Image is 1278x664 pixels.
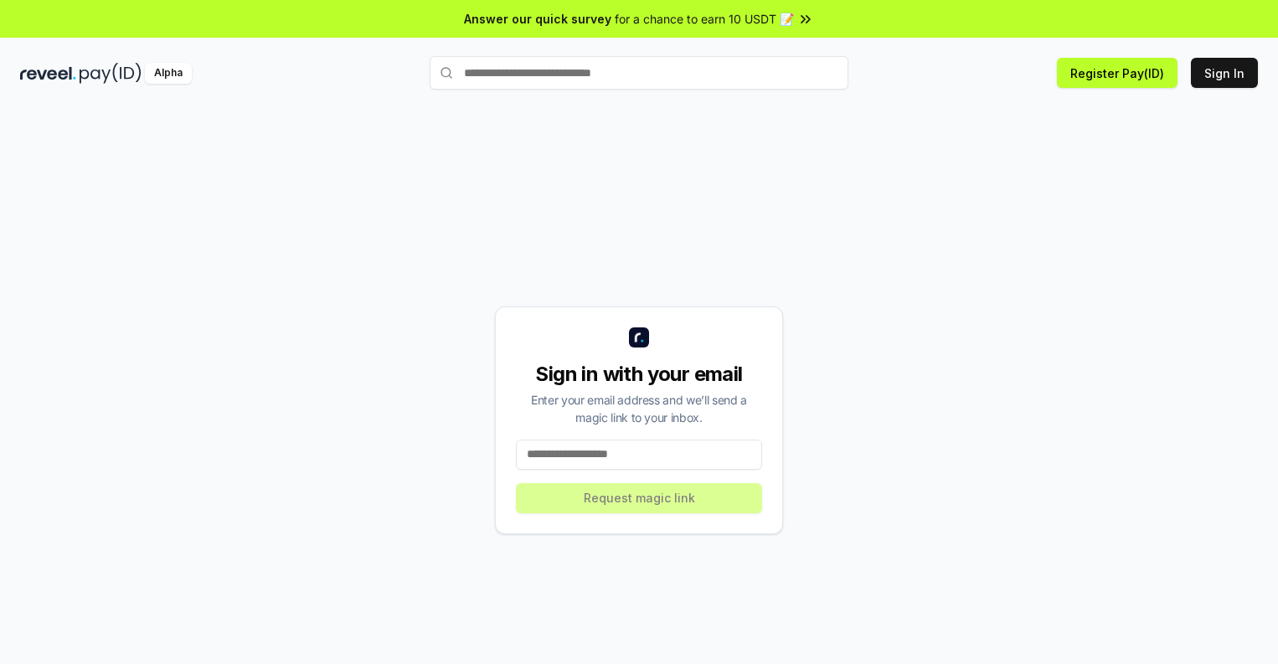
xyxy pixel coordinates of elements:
img: pay_id [80,63,142,84]
div: Sign in with your email [516,361,762,388]
span: Answer our quick survey [464,10,611,28]
button: Register Pay(ID) [1057,58,1178,88]
button: Sign In [1191,58,1258,88]
img: logo_small [629,327,649,347]
img: reveel_dark [20,63,76,84]
div: Alpha [145,63,192,84]
span: for a chance to earn 10 USDT 📝 [615,10,794,28]
div: Enter your email address and we’ll send a magic link to your inbox. [516,391,762,426]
